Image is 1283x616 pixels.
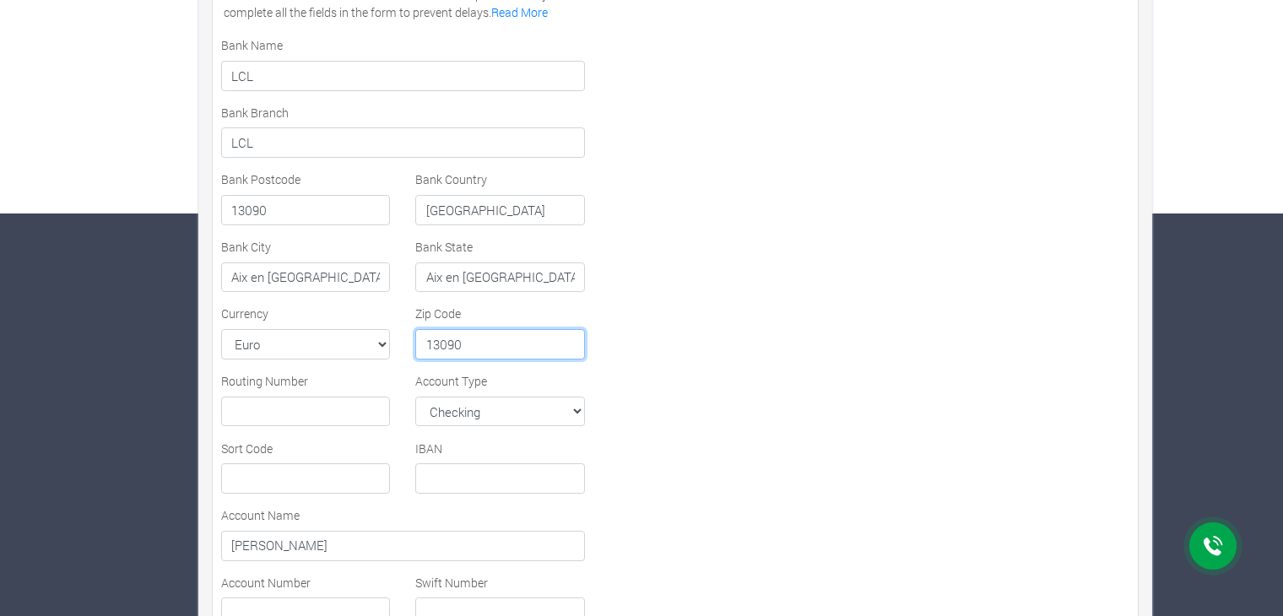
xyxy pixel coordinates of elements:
[221,104,289,122] label: Bank Branch
[415,372,487,390] label: Account Type
[221,170,300,188] label: Bank Postcode
[221,305,268,322] label: Currency
[415,238,473,256] label: Bank State
[415,574,488,592] label: Swift Number
[415,305,461,322] label: Zip Code
[221,372,308,390] label: Routing Number
[221,36,283,54] label: Bank Name
[221,238,271,256] label: Bank City
[221,574,311,592] label: Account Number
[221,440,273,457] label: Sort Code
[491,4,548,20] a: Read More
[415,170,487,188] label: Bank Country
[221,506,300,524] label: Account Name
[415,440,442,457] label: IBAN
